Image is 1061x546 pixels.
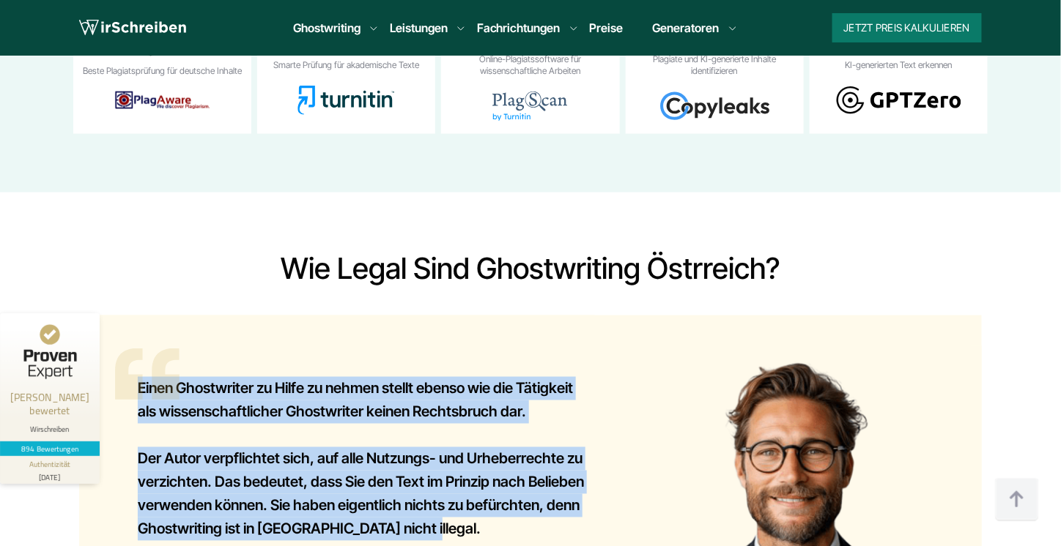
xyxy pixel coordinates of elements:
button: Jetzt Preis kalkulieren [832,13,982,42]
img: PlagScan [492,91,569,121]
div: Authentizität [29,459,71,470]
img: Copyleaks [659,91,770,121]
p: Der Autor verpflichtet sich, auf alle Nutzungs- und Urheberrechte zu verzichten. Das bedeutet, da... [138,447,591,541]
img: logo wirschreiben [79,17,186,39]
img: PlagAware [115,91,210,109]
a: Ghostwriting [293,19,361,37]
div: Beste Plagiatsprüfung für deutsche Inhalte [83,65,242,77]
a: Generatoren [653,19,720,37]
a: Fachrichtungen [477,19,561,37]
div: [DATE] [6,470,94,481]
a: Leistungen [390,19,448,37]
a: Preise [590,20,624,35]
div: Wirschreiben [6,425,94,434]
div: Smarte Prüfung für akademische Texte [273,59,419,71]
h2: Wie legal sind Ghostwriting Östrreich? [79,251,982,286]
img: Turnitin [297,86,395,115]
img: GPT Zero [835,86,961,115]
p: Einen Ghostwriter zu Hilfe zu nehmen stellt ebenso wie die Tätigkeit als wissenschaftlicher Ghost... [138,377,591,424]
div: Plagiate und KI-generierte Inhalte identifizieren [632,53,798,77]
div: KI-generierten Text erkennen [845,59,952,71]
div: Online-Plagiatssoftware für wissenschaftliche Arbeiten [447,53,613,77]
img: button top [995,478,1039,522]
